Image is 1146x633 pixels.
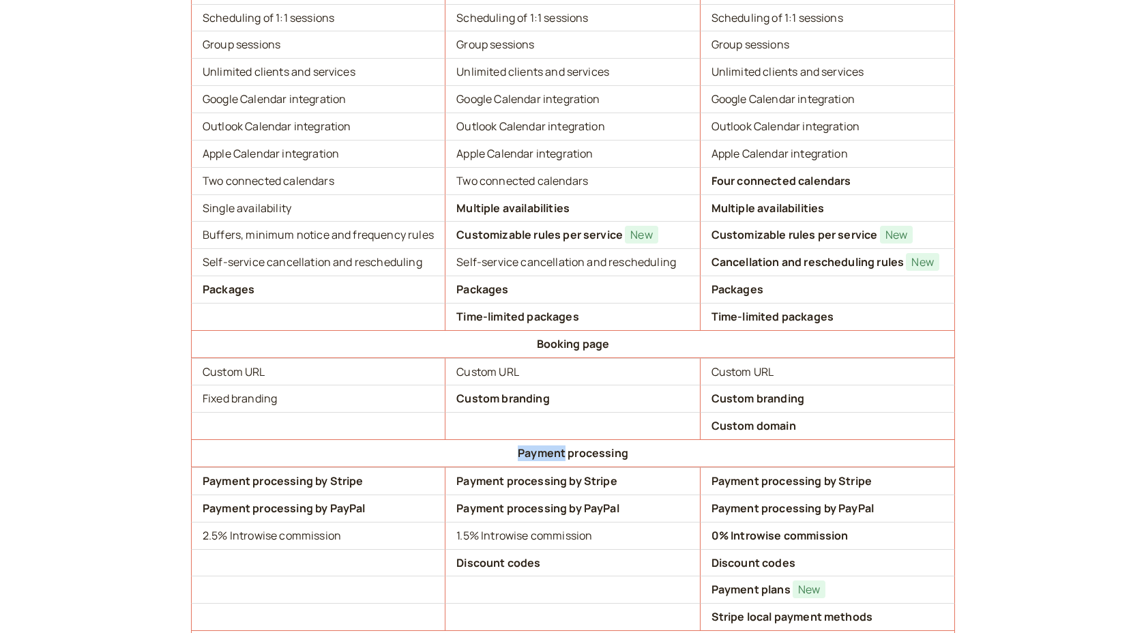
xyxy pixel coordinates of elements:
[191,167,445,194] td: Two connected calendars
[701,85,955,113] td: Google Calendar integration
[701,4,955,31] td: Scheduling of 1:1 sessions
[203,282,254,297] b: Packages
[445,113,700,140] td: Outlook Calendar integration
[711,582,791,597] b: Payment plans
[625,226,658,244] span: New
[711,528,849,543] b: 0 % Introwise commission
[191,248,445,276] td: Self-service cancellation and rescheduling
[1078,568,1146,633] div: Widget de chat
[445,248,700,276] td: Self-service cancellation and rescheduling
[191,221,445,248] td: Buffers, minimum notice and frequency rules
[711,227,878,242] b: Customizable rules per service
[456,473,617,488] b: Payment processing by Stripe
[701,358,955,385] td: Custom URL
[191,385,445,412] td: Fixed branding
[445,58,700,85] td: Unlimited clients and services
[711,473,872,488] b: Payment processing by Stripe
[445,4,700,31] td: Scheduling of 1:1 sessions
[445,85,700,113] td: Google Calendar integration
[191,85,445,113] td: Google Calendar integration
[701,140,955,167] td: Apple Calendar integration
[701,31,955,58] td: Group sessions
[701,113,955,140] td: Outlook Calendar integration
[445,522,700,549] td: 1.5 % Introwise commission
[711,254,905,269] b: Cancellation and rescheduling rules
[445,167,700,194] td: Two connected calendars
[191,4,445,31] td: Scheduling of 1:1 sessions
[1078,568,1146,633] iframe: Chat Widget
[456,282,508,297] b: Packages
[445,140,700,167] td: Apple Calendar integration
[191,140,445,167] td: Apple Calendar integration
[456,309,578,324] b: Time-limited packages
[191,358,445,385] td: Custom URL
[456,391,549,406] b: Custom branding
[191,58,445,85] td: Unlimited clients and services
[906,253,939,271] span: New
[711,282,763,297] b: Packages
[191,439,955,467] td: Payment processing
[711,501,874,516] b: Payment processing by PayPal
[191,113,445,140] td: Outlook Calendar integration
[711,173,851,188] b: Four connected calendars
[793,580,825,598] span: New
[701,58,955,85] td: Unlimited clients and services
[191,330,955,358] td: Booking page
[711,201,825,216] b: Multiple availabilities
[445,358,700,385] td: Custom URL
[456,555,540,570] b: Discount codes
[191,31,445,58] td: Group sessions
[456,227,623,242] b: Customizable rules per service
[711,609,872,624] b: Stripe local payment methods
[711,309,834,324] b: Time-limited packages
[203,473,363,488] b: Payment processing by Stripe
[711,418,796,433] b: Custom domain
[711,555,795,570] b: Discount codes
[880,226,913,244] span: New
[456,201,570,216] b: Multiple availabilities
[456,501,619,516] b: Payment processing by PayPal
[203,501,365,516] b: Payment processing by PayPal
[445,31,700,58] td: Group sessions
[191,522,445,549] td: 2.5 % Introwise commission
[191,194,445,222] td: Single availability
[711,391,804,406] b: Custom branding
